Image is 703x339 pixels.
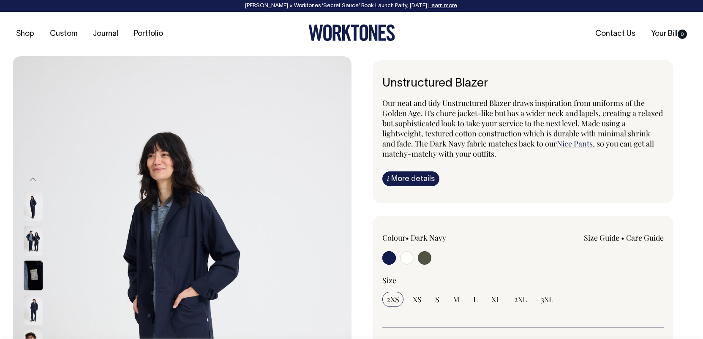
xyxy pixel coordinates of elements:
span: Our neat and tidy Unstructured Blazer draws inspiration from uniforms of the Golden Age. It's cho... [382,98,663,149]
input: 3XL [537,292,558,307]
span: • [406,233,409,243]
input: S [431,292,444,307]
a: Size Guide [584,233,619,243]
img: dark-navy [24,261,43,290]
a: Learn more [428,3,457,8]
a: Portfolio [131,27,166,41]
a: Nice Pants [557,138,593,149]
button: Previous [27,170,39,189]
input: M [449,292,464,307]
a: Journal [90,27,122,41]
span: XS [413,294,422,304]
div: Size [382,275,664,285]
span: S [435,294,439,304]
span: M [453,294,460,304]
a: Care Guide [626,233,664,243]
img: dark-navy [24,226,43,256]
input: L [469,292,482,307]
input: XL [487,292,505,307]
a: Custom [46,27,81,41]
span: 3XL [541,294,553,304]
span: L [473,294,478,304]
a: iMore details [382,171,439,186]
input: 2XS [382,292,403,307]
span: , so you can get all matchy-matchy with your outfits. [382,138,654,159]
a: Your Bill0 [648,27,690,41]
span: • [621,233,624,243]
div: [PERSON_NAME] × Worktones ‘Secret Sauce’ Book Launch Party, [DATE]. . [8,3,695,9]
a: Shop [13,27,38,41]
label: Dark Navy [411,233,446,243]
a: Contact Us [592,27,639,41]
span: XL [491,294,501,304]
input: XS [409,292,426,307]
span: 2XS [387,294,399,304]
img: dark-navy [24,192,43,221]
span: i [387,174,389,183]
div: Colour [382,233,495,243]
h6: Unstructured Blazer [382,77,664,90]
input: 2XL [510,292,531,307]
img: dark-navy [24,296,43,325]
span: 0 [678,30,687,39]
span: 2XL [514,294,527,304]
